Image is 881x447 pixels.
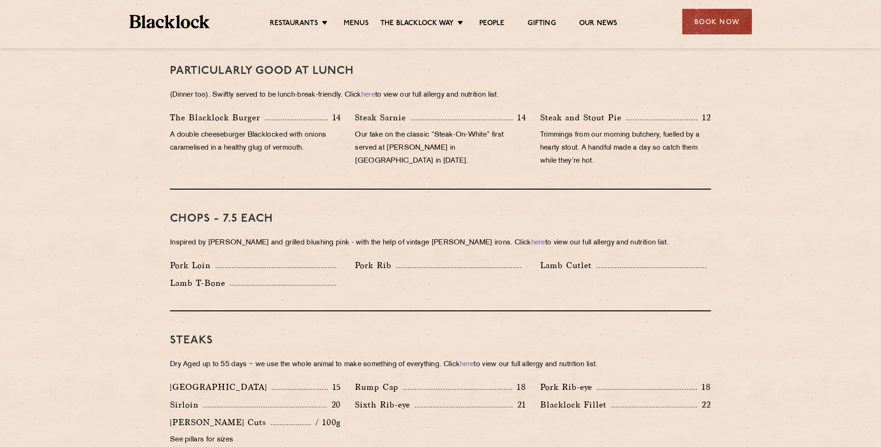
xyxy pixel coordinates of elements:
p: Inspired by [PERSON_NAME] and grilled blushing pink - with the help of vintage [PERSON_NAME] iron... [170,237,711,250]
p: Pork Loin [170,259,215,272]
p: Pork Rib-eye [540,381,597,394]
img: BL_Textured_Logo-footer-cropped.svg [130,15,210,28]
p: A double cheeseburger Blacklocked with onions caramelised in a healthy glug of vermouth. [170,129,341,155]
p: 18 [697,381,711,393]
p: 15 [328,381,341,393]
p: Pork Rib [355,259,396,272]
p: The Blacklock Burger [170,111,265,124]
p: 14 [328,112,341,124]
h3: PARTICULARLY GOOD AT LUNCH [170,65,711,77]
p: Lamb Cutlet [540,259,596,272]
a: Gifting [528,19,555,29]
p: See pillars for sizes [170,434,341,447]
p: 20 [327,399,341,411]
p: / 100g [311,416,341,428]
p: Sixth Rib-eye [355,398,415,411]
h3: Chops - 7.5 each [170,213,711,225]
p: [GEOGRAPHIC_DATA] [170,381,272,394]
a: The Blacklock Way [380,19,454,29]
a: here [531,239,545,246]
a: People [479,19,504,29]
p: Our take on the classic “Steak-On-White” first served at [PERSON_NAME] in [GEOGRAPHIC_DATA] in [D... [355,129,526,168]
a: Restaurants [270,19,318,29]
a: Our News [579,19,618,29]
p: Blacklock Fillet [540,398,611,411]
p: 12 [698,112,711,124]
p: Trimmings from our morning butchery, fuelled by a hearty stout. A handful made a day so catch the... [540,129,711,168]
p: Steak Sarnie [355,111,411,124]
div: Book Now [682,9,752,34]
a: Menus [344,19,369,29]
p: [PERSON_NAME] Cuts [170,416,271,429]
p: Sirloin [170,398,203,411]
h3: Steaks [170,335,711,347]
p: 14 [513,112,526,124]
p: 21 [513,399,526,411]
p: Lamb T-Bone [170,276,230,289]
p: Rump Cap [355,381,403,394]
p: Steak and Stout Pie [540,111,626,124]
p: 22 [697,399,711,411]
p: 18 [512,381,526,393]
p: (Dinner too). Swiftly served to be lunch-break-friendly. Click to view our full allergy and nutri... [170,89,711,102]
a: here [361,92,375,99]
p: Dry Aged up to 55 days − we use the whole animal to make something of everything. Click to view o... [170,358,711,371]
a: here [460,361,474,368]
